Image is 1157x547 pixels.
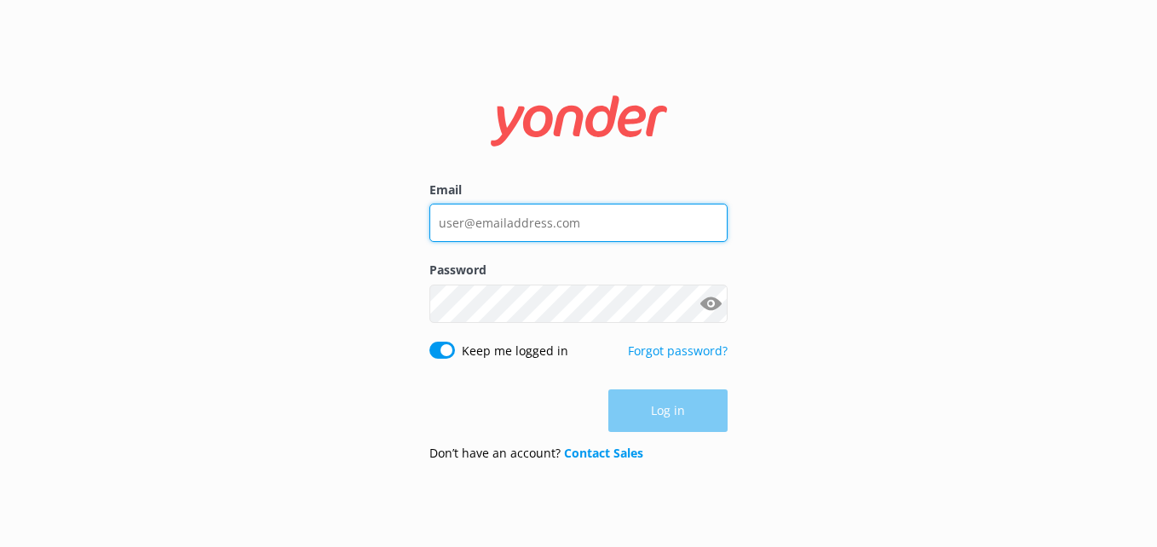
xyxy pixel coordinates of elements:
[462,342,568,360] label: Keep me logged in
[628,343,728,359] a: Forgot password?
[429,181,728,199] label: Email
[564,445,643,461] a: Contact Sales
[429,204,728,242] input: user@emailaddress.com
[429,261,728,279] label: Password
[694,286,728,320] button: Show password
[429,444,643,463] p: Don’t have an account?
